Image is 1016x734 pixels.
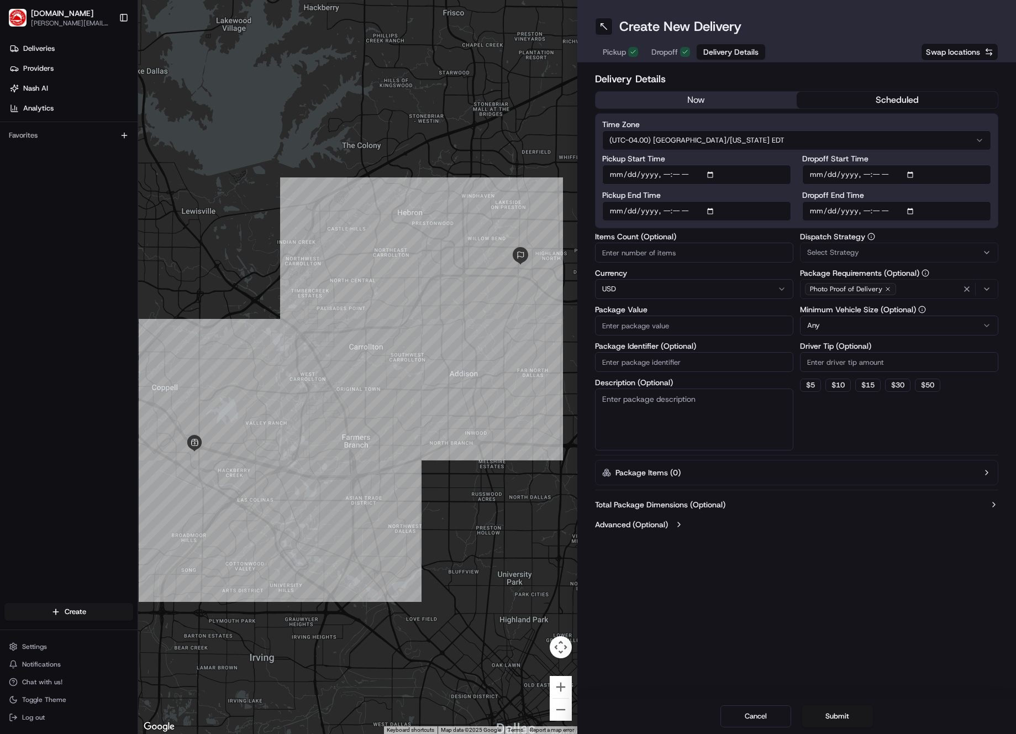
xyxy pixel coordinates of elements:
[4,710,133,725] button: Log out
[50,117,152,125] div: We're available if you need us!
[11,248,20,257] div: 📗
[651,46,678,57] span: Dropoff
[34,171,81,180] span: Regen Pajulas
[800,342,998,350] label: Driver Tip (Optional)
[595,519,668,530] label: Advanced (Optional)
[800,352,998,372] input: Enter driver tip amount
[926,46,980,57] span: Swap locations
[810,285,882,293] span: Photo Proof of Delivery
[550,699,572,721] button: Zoom out
[800,243,998,263] button: Select Strategy
[65,607,86,617] span: Create
[31,8,93,19] button: [DOMAIN_NAME]
[22,642,47,651] span: Settings
[11,191,29,208] img: Richard Lyman
[4,99,138,117] a: Analytics
[441,727,501,733] span: Map data ©2025 Google
[918,306,926,313] button: Minimum Vehicle Size (Optional)
[921,43,998,61] button: Swap locations
[104,247,177,258] span: API Documentation
[802,705,873,727] button: Submit
[800,379,821,392] button: $5
[141,720,177,734] a: Open this area in Google Maps (opens a new window)
[83,171,87,180] span: •
[720,705,791,727] button: Cancel
[4,4,114,31] button: Waiter.com[DOMAIN_NAME][PERSON_NAME][EMAIL_ADDRESS][PERSON_NAME][DOMAIN_NAME]
[4,674,133,690] button: Chat with us!
[50,106,181,117] div: Start new chat
[171,141,201,155] button: See all
[93,248,102,257] div: 💻
[596,92,797,108] button: now
[11,106,31,125] img: 1736555255976-a54dd68f-1ca7-489b-9aae-adbdc363a1c4
[11,11,33,33] img: Nash
[602,191,791,199] label: Pickup End Time
[89,243,182,263] a: 💻API Documentation
[595,499,725,510] label: Total Package Dimensions (Optional)
[800,279,998,299] button: Photo Proof of Delivery
[23,44,55,54] span: Deliveries
[595,352,793,372] input: Enter package identifier
[800,269,998,277] label: Package Requirements (Optional)
[595,306,793,313] label: Package Value
[802,155,991,162] label: Dropoff Start Time
[387,726,434,734] button: Keyboard shortcuts
[595,499,999,510] button: Total Package Dimensions (Optional)
[4,40,138,57] a: Deliveries
[31,19,110,28] button: [PERSON_NAME][EMAIL_ADDRESS][PERSON_NAME][DOMAIN_NAME]
[595,379,793,386] label: Description (Optional)
[867,233,875,240] button: Dispatch Strategy
[141,720,177,734] img: Google
[595,269,793,277] label: Currency
[4,127,133,144] div: Favorites
[530,727,574,733] a: Report a map error
[22,660,61,669] span: Notifications
[11,144,71,153] div: Past conversations
[619,18,741,35] h1: Create New Delivery
[22,172,31,181] img: 1736555255976-a54dd68f-1ca7-489b-9aae-adbdc363a1c4
[800,233,998,240] label: Dispatch Strategy
[98,201,120,210] span: [DATE]
[11,44,201,62] p: Welcome 👋
[4,60,138,77] a: Providers
[22,713,45,722] span: Log out
[915,379,940,392] button: $50
[4,639,133,654] button: Settings
[825,379,851,392] button: $10
[34,201,90,210] span: [PERSON_NAME]
[22,678,62,686] span: Chat with us!
[595,71,999,87] h2: Delivery Details
[188,109,201,122] button: Start new chat
[802,191,991,199] label: Dropoff End Time
[855,379,881,392] button: $15
[550,636,572,658] button: Map camera controls
[595,316,793,335] input: Enter package value
[9,9,27,27] img: Waiter.com
[595,460,999,485] button: Package Items (0)
[23,83,48,93] span: Nash AI
[11,161,29,179] img: Regen Pajulas
[703,46,759,57] span: Delivery Details
[602,155,791,162] label: Pickup Start Time
[22,695,66,704] span: Toggle Theme
[797,92,998,108] button: scheduled
[4,657,133,672] button: Notifications
[89,171,112,180] span: [DATE]
[603,46,626,57] span: Pickup
[602,120,992,128] label: Time Zone
[615,467,681,478] label: Package Items ( 0 )
[595,342,793,350] label: Package Identifier (Optional)
[508,727,523,733] a: Terms
[885,379,910,392] button: $30
[4,603,133,621] button: Create
[595,233,793,240] label: Items Count (Optional)
[23,103,54,113] span: Analytics
[550,676,572,698] button: Zoom in
[23,106,43,125] img: 4281594248423_2fcf9dad9f2a874258b8_72.png
[4,692,133,707] button: Toggle Theme
[92,201,96,210] span: •
[22,247,85,258] span: Knowledge Base
[922,269,929,277] button: Package Requirements (Optional)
